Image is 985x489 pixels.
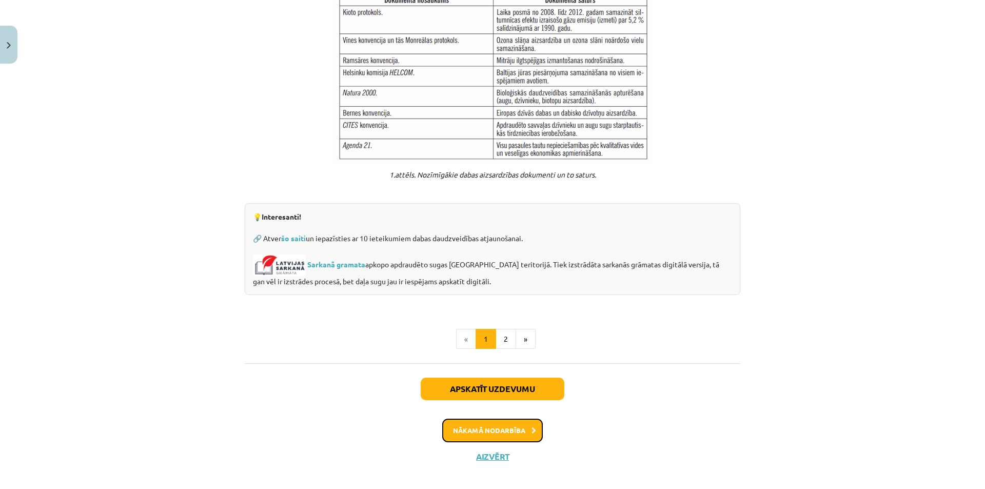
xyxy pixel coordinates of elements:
[245,203,740,295] div: 💡 🔗 Atver un iepazīsties ar 10 ieteikumiem dabas daudzveidības atjaunošanai. apkopo apdraudēto su...
[516,329,536,349] button: »
[245,329,740,349] nav: Page navigation example
[442,419,543,442] button: Nākamā nodarbība
[389,170,596,179] em: 1.attēls. Nozīmīgākie dabas aizsardzības dokumenti un to saturs.
[476,329,496,349] button: 1
[7,42,11,49] img: icon-close-lesson-0947bae3869378f0d4975bcd49f059093ad1ed9edebbc8119c70593378902aed.svg
[262,212,301,221] strong: Interesanti!
[421,378,564,400] button: Apskatīt uzdevumu
[496,329,516,349] button: 2
[281,233,306,243] a: šo saiti
[473,452,512,462] button: Aizvērt
[307,259,365,268] a: Sarkanā gramata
